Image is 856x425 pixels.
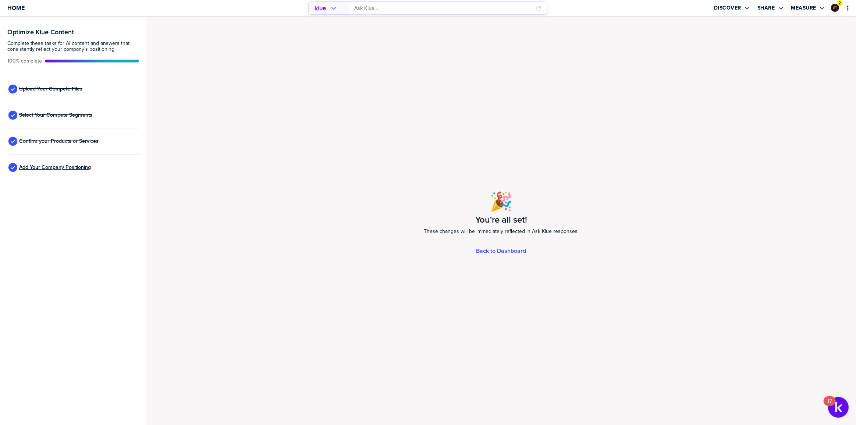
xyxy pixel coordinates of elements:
[839,0,841,6] span: 2
[19,164,91,170] span: Add Your Company Positioning
[490,188,512,215] span: 🎉
[7,58,42,64] span: Active
[7,29,139,35] h3: Optimize Klue Content
[19,138,99,144] span: Confirm your Products or Services
[7,40,139,52] span: Complete these tasks for AI content and answers that consistently reflect your company’s position...
[354,2,532,14] input: Ask Klue...
[791,5,817,11] label: Measure
[827,401,832,411] div: 17
[714,5,741,11] label: Discover
[7,5,25,11] span: Home
[19,112,92,118] span: Select Your Compete Segments
[475,215,527,224] h1: You're all set!
[424,227,579,236] span: These changes will be immediately reflected in Ask Klue responses.
[19,86,82,92] span: Upload Your Compete Files
[476,248,526,254] a: Back to Dashboard
[830,3,840,13] a: Edit Profile
[757,5,775,11] label: Share
[831,4,839,12] div: Graham Tutti
[832,4,838,11] img: ee1355cada6433fc92aa15fbfe4afd43-sml.png
[828,397,849,418] button: Open Resource Center, 17 new notifications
